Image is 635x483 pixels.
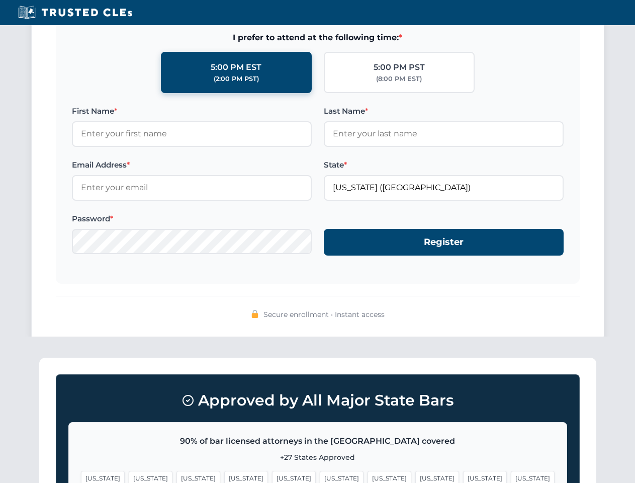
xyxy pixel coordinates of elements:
[72,213,312,225] label: Password
[263,309,385,320] span: Secure enrollment • Instant access
[15,5,135,20] img: Trusted CLEs
[72,31,564,44] span: I prefer to attend at the following time:
[72,121,312,146] input: Enter your first name
[376,74,422,84] div: (8:00 PM EST)
[324,229,564,256] button: Register
[68,387,567,414] h3: Approved by All Major State Bars
[374,61,425,74] div: 5:00 PM PST
[81,435,555,448] p: 90% of bar licensed attorneys in the [GEOGRAPHIC_DATA] covered
[324,175,564,200] input: Florida (FL)
[324,121,564,146] input: Enter your last name
[214,74,259,84] div: (2:00 PM PST)
[324,105,564,117] label: Last Name
[324,159,564,171] label: State
[211,61,261,74] div: 5:00 PM EST
[72,105,312,117] label: First Name
[81,452,555,463] p: +27 States Approved
[72,175,312,200] input: Enter your email
[72,159,312,171] label: Email Address
[251,310,259,318] img: 🔒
